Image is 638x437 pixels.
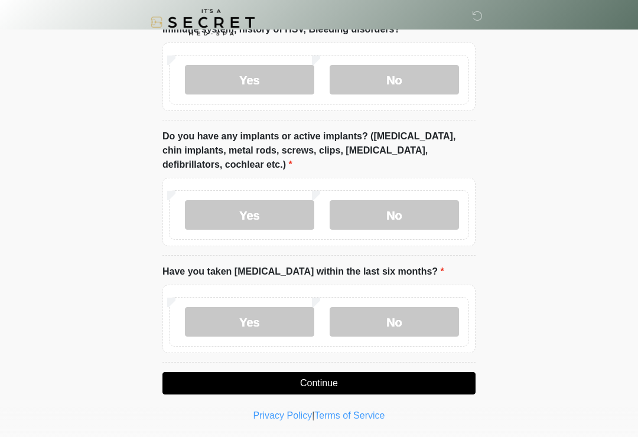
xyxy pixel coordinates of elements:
[151,9,255,35] img: It's A Secret Med Spa Logo
[312,410,314,420] a: |
[330,307,459,337] label: No
[185,307,314,337] label: Yes
[314,410,385,420] a: Terms of Service
[330,65,459,94] label: No
[330,200,459,230] label: No
[253,410,313,420] a: Privacy Policy
[185,200,314,230] label: Yes
[162,129,476,172] label: Do you have any implants or active implants? ([MEDICAL_DATA], chin implants, metal rods, screws, ...
[185,65,314,94] label: Yes
[162,372,476,394] button: Continue
[162,265,444,279] label: Have you taken [MEDICAL_DATA] within the last six months?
